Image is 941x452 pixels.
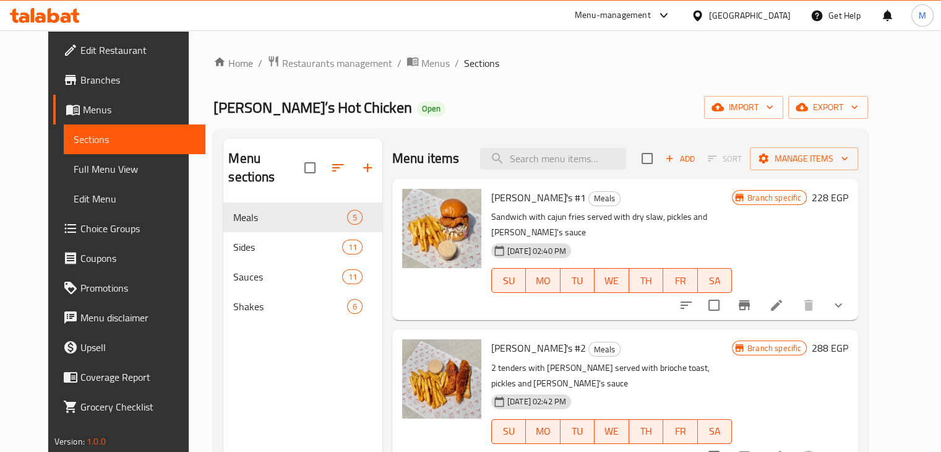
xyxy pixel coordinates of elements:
span: Meals [589,191,620,206]
span: Branches [80,72,196,87]
div: items [347,210,363,225]
span: [DATE] 02:42 PM [502,396,571,407]
span: TH [634,272,658,290]
div: [GEOGRAPHIC_DATA] [709,9,791,22]
a: Menus [53,95,205,124]
span: Sides [233,240,342,254]
nav: breadcrumb [213,55,868,71]
span: import [714,100,773,115]
a: Menu disclaimer [53,303,205,332]
span: Menus [83,102,196,117]
li: / [455,56,459,71]
span: [PERSON_NAME]'s #2 [491,339,586,357]
span: Coverage Report [80,370,196,385]
a: Edit Restaurant [53,35,205,65]
span: TU [565,272,590,290]
span: Edit Menu [74,191,196,206]
span: FR [668,272,692,290]
span: Choice Groups [80,221,196,236]
img: Joe's #1 [402,189,481,268]
span: 11 [343,271,361,283]
span: Select section [634,146,660,172]
span: SA [703,272,727,290]
button: TH [629,419,663,444]
span: Full Menu View [74,162,196,176]
span: [DATE] 02:40 PM [502,245,571,257]
span: Shakes [233,299,346,314]
img: Joe's #2 [402,339,481,419]
span: Restaurants management [282,56,392,71]
button: SA [698,268,732,293]
span: Promotions [80,280,196,295]
div: items [342,240,362,254]
svg: Show Choices [831,298,846,313]
button: SU [491,419,526,444]
span: MO [531,272,555,290]
span: Meals [589,342,620,357]
span: 5 [348,212,362,224]
a: Sections [64,124,205,154]
a: Branches [53,65,205,95]
button: delete [794,290,823,320]
button: import [704,96,783,119]
span: Open [417,103,445,114]
button: TU [561,268,595,293]
a: Home [213,56,253,71]
span: 6 [348,301,362,313]
span: [PERSON_NAME]'s #1 [491,188,586,207]
span: TU [565,422,590,440]
span: Branch specific [742,342,806,354]
span: WE [599,422,624,440]
div: Meals [588,342,621,357]
button: show more [823,290,853,320]
button: WE [595,419,629,444]
div: Menu-management [575,8,651,23]
div: items [347,299,363,314]
button: sort-choices [671,290,701,320]
a: Promotions [53,273,205,303]
a: Edit Menu [64,184,205,214]
li: / [397,56,402,71]
span: Upsell [80,340,196,355]
button: MO [526,419,560,444]
div: Sauces11 [223,262,382,292]
button: MO [526,268,560,293]
button: TU [561,419,595,444]
a: Choice Groups [53,214,205,243]
button: SA [698,419,732,444]
div: Sides11 [223,232,382,262]
button: Add section [353,153,382,183]
li: / [258,56,262,71]
span: Select all sections [297,155,323,181]
div: Meals [588,191,621,206]
span: Branch specific [742,192,806,204]
span: Add [663,152,697,166]
a: Grocery Checklist [53,392,205,422]
a: Full Menu View [64,154,205,184]
div: Meals5 [223,202,382,232]
nav: Menu sections [223,198,382,326]
button: WE [595,268,629,293]
h6: 288 EGP [812,339,848,357]
span: Coupons [80,251,196,266]
span: Sauces [233,269,342,284]
a: Menus [406,55,450,71]
span: 11 [343,241,361,253]
span: Select to update [701,292,727,318]
span: Menus [421,56,450,71]
span: Sections [74,132,196,147]
span: Add item [660,149,700,168]
span: SA [703,422,727,440]
span: export [798,100,858,115]
button: FR [663,268,697,293]
span: Meals [233,210,346,225]
span: FR [668,422,692,440]
h6: 228 EGP [812,189,848,206]
div: items [342,269,362,284]
p: Sandwich with cajun fries served with dry slaw, pickles and [PERSON_NAME]'s sauce [491,209,732,240]
span: WE [599,272,624,290]
span: 1.0.0 [87,433,106,450]
a: Edit menu item [769,298,784,313]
